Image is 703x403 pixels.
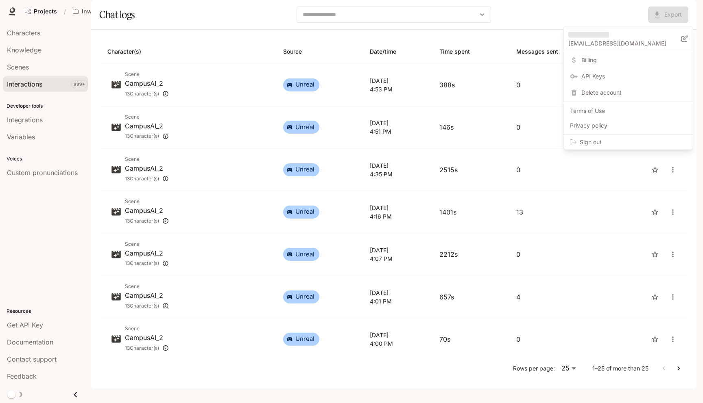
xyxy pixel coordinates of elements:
[581,72,686,80] span: API Keys
[565,53,691,67] a: Billing
[581,89,686,97] span: Delete account
[563,135,693,149] div: Sign out
[580,138,686,146] span: Sign out
[565,85,691,100] div: Delete account
[565,69,691,84] a: API Keys
[581,56,686,64] span: Billing
[563,26,693,51] div: [EMAIL_ADDRESS][DOMAIN_NAME]
[568,39,681,48] p: [EMAIL_ADDRESS][DOMAIN_NAME]
[570,121,686,130] span: Privacy policy
[565,104,691,118] a: Terms of Use
[565,118,691,133] a: Privacy policy
[570,107,686,115] span: Terms of Use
